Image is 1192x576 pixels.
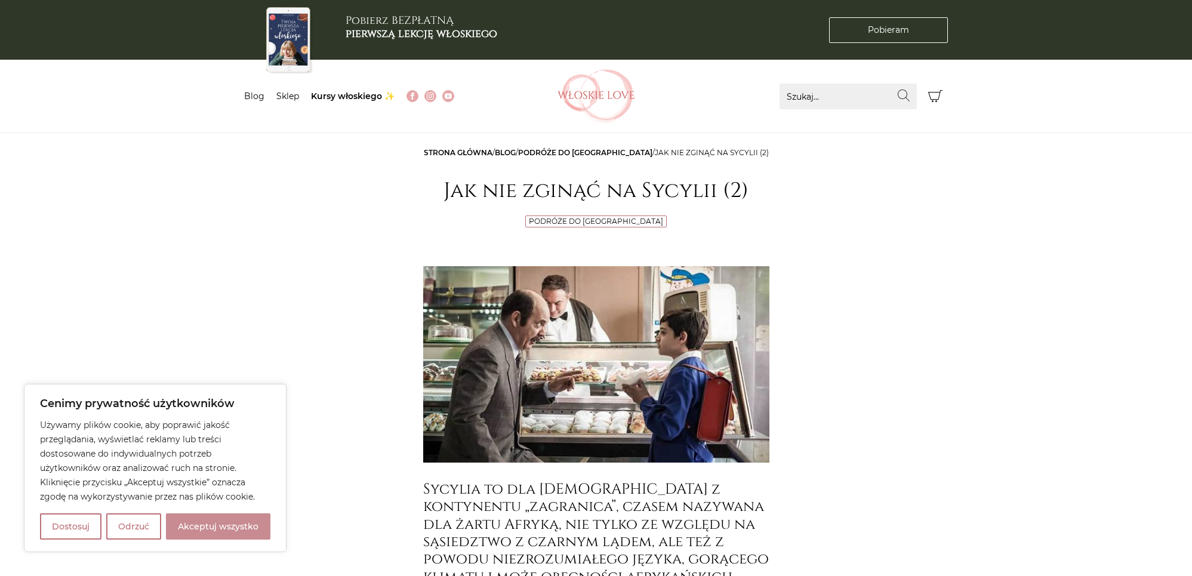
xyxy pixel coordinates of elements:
[423,178,769,204] h1: Jak nie zginąć na Sycylii (2)
[106,513,161,540] button: Odrzuć
[655,148,769,157] span: Jak nie zginąć na Sycylii (2)
[558,69,635,123] img: Włoskielove
[424,148,492,157] a: Strona główna
[40,396,270,411] p: Cenimy prywatność użytkowników
[166,513,270,540] button: Akceptuj wszystko
[311,91,395,101] a: Kursy włoskiego ✨
[40,418,270,504] p: Używamy plików cookie, aby poprawić jakość przeglądania, wyświetlać reklamy lub treści dostosowan...
[829,17,948,43] a: Pobieram
[346,26,497,41] b: pierwszą lekcję włoskiego
[244,91,264,101] a: Blog
[276,91,299,101] a: Sklep
[40,513,101,540] button: Dostosuj
[495,148,516,157] a: Blog
[780,84,917,109] input: Szukaj...
[868,24,909,36] span: Pobieram
[518,148,652,157] a: Podróże do [GEOGRAPHIC_DATA]
[424,148,769,157] span: / / /
[923,84,948,109] button: Koszyk
[529,217,663,226] a: Podróże do [GEOGRAPHIC_DATA]
[346,14,497,40] h3: Pobierz BEZPŁATNĄ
